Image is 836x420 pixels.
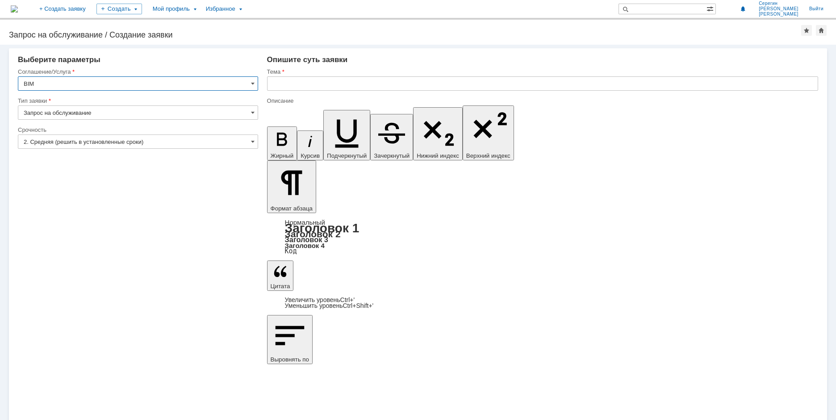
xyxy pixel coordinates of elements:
[267,260,294,291] button: Цитата
[413,107,463,160] button: Нижний индекс
[271,283,290,290] span: Цитата
[816,25,827,36] div: Сделать домашней страницей
[801,25,812,36] div: Добавить в избранное
[323,110,370,160] button: Подчеркнутый
[18,69,256,75] div: Соглашение/Услуга
[285,242,325,249] a: Заголовок 4
[327,152,367,159] span: Подчеркнутый
[267,219,818,254] div: Формат абзаца
[267,98,816,104] div: Описание
[285,218,325,226] a: Нормальный
[271,356,309,363] span: Выровнять по
[267,126,297,160] button: Жирный
[466,152,510,159] span: Верхний индекс
[18,127,256,133] div: Срочность
[267,160,316,213] button: Формат абзаца
[374,152,410,159] span: Зачеркнутый
[343,302,373,309] span: Ctrl+Shift+'
[285,302,374,309] a: Decrease
[285,229,341,239] a: Заголовок 2
[340,296,355,303] span: Ctrl+'
[96,4,142,14] div: Создать
[11,5,18,13] img: logo
[267,69,816,75] div: Тема
[301,152,320,159] span: Курсив
[297,130,323,160] button: Курсив
[285,296,355,303] a: Increase
[18,98,256,104] div: Тип заявки
[267,297,818,309] div: Цитата
[267,55,348,64] span: Опишите суть заявки
[9,30,801,39] div: Запрос на обслуживание / Создание заявки
[759,12,798,17] span: [PERSON_NAME]
[271,205,313,212] span: Формат абзаца
[417,152,459,159] span: Нижний индекс
[271,152,294,159] span: Жирный
[706,4,715,13] span: Расширенный поиск
[18,55,100,64] span: Выберите параметры
[463,105,514,160] button: Верхний индекс
[285,247,297,255] a: Код
[370,114,413,160] button: Зачеркнутый
[11,5,18,13] a: Перейти на домашнюю страницу
[759,6,798,12] span: [PERSON_NAME]
[285,221,359,235] a: Заголовок 1
[267,315,313,364] button: Выровнять по
[285,235,328,244] a: Заголовок 3
[759,1,798,6] span: Серегин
